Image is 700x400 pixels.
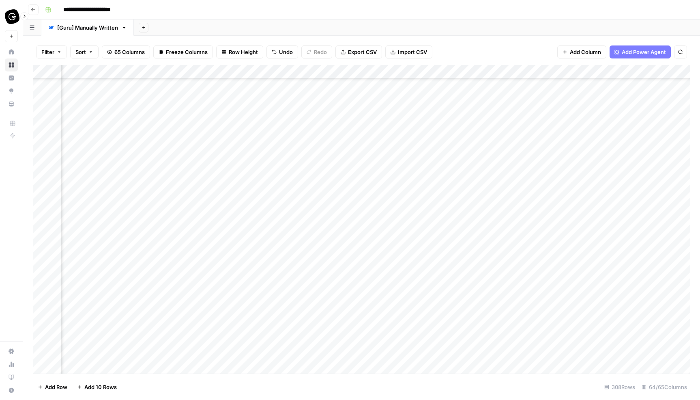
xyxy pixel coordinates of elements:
[638,381,690,394] div: 64/65 Columns
[348,48,377,56] span: Export CSV
[266,45,298,58] button: Undo
[70,45,99,58] button: Sort
[36,45,67,58] button: Filter
[385,45,432,58] button: Import CSV
[314,48,327,56] span: Redo
[398,48,427,56] span: Import CSV
[114,48,145,56] span: 65 Columns
[84,383,117,391] span: Add 10 Rows
[57,24,118,32] div: [Guru] Manually Written
[301,45,332,58] button: Redo
[72,381,122,394] button: Add 10 Rows
[41,19,134,36] a: [Guru] Manually Written
[33,381,72,394] button: Add Row
[5,345,18,358] a: Settings
[41,48,54,56] span: Filter
[5,58,18,71] a: Browse
[279,48,293,56] span: Undo
[601,381,638,394] div: 308 Rows
[557,45,606,58] button: Add Column
[5,84,18,97] a: Opportunities
[5,97,18,110] a: Your Data
[45,383,67,391] span: Add Row
[5,9,19,24] img: Guru Logo
[570,48,601,56] span: Add Column
[610,45,671,58] button: Add Power Agent
[5,371,18,384] a: Learning Hub
[102,45,150,58] button: 65 Columns
[75,48,86,56] span: Sort
[5,384,18,397] button: Help + Support
[216,45,263,58] button: Row Height
[5,358,18,371] a: Usage
[5,45,18,58] a: Home
[153,45,213,58] button: Freeze Columns
[166,48,208,56] span: Freeze Columns
[335,45,382,58] button: Export CSV
[5,6,18,27] button: Workspace: Guru
[622,48,666,56] span: Add Power Agent
[229,48,258,56] span: Row Height
[5,71,18,84] a: Insights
